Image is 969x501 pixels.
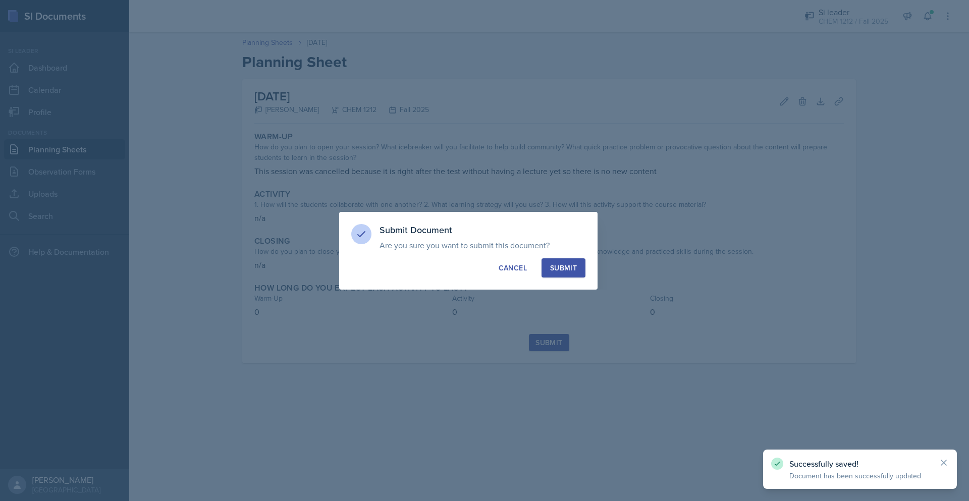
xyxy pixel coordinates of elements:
[380,240,585,250] p: Are you sure you want to submit this document?
[499,263,527,273] div: Cancel
[542,258,585,277] button: Submit
[380,224,585,236] h3: Submit Document
[789,471,931,481] p: Document has been successfully updated
[550,263,577,273] div: Submit
[490,258,535,277] button: Cancel
[789,459,931,469] p: Successfully saved!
